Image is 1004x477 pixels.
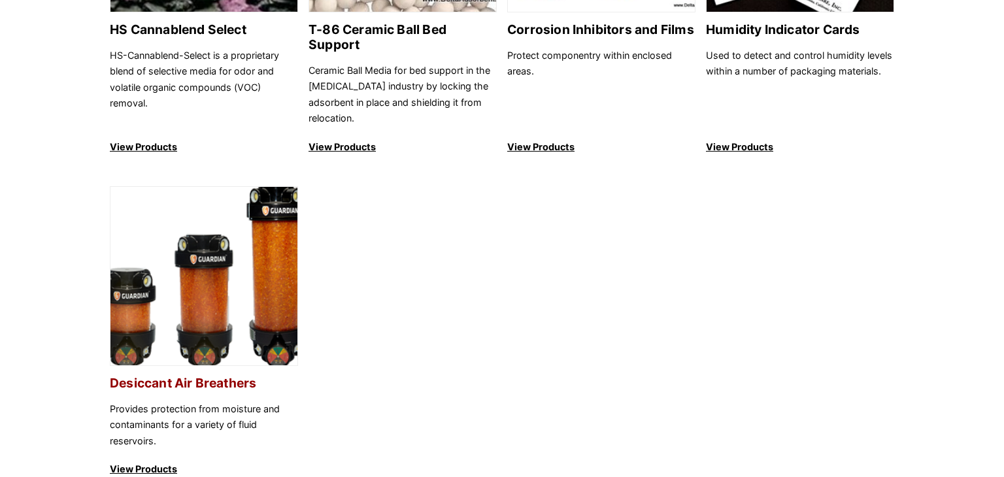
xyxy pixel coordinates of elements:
p: View Products [110,461,298,477]
h2: Humidity Indicator Cards [706,22,894,37]
p: View Products [309,139,497,155]
p: Ceramic Ball Media for bed support in the [MEDICAL_DATA] industry by locking the adsorbent in pla... [309,63,497,127]
p: Protect componentry within enclosed areas. [507,48,695,127]
h2: HS Cannablend Select [110,22,298,37]
p: View Products [110,139,298,155]
img: Desiccant Air Breathers [110,187,297,367]
h2: Desiccant Air Breathers [110,376,298,391]
h2: Corrosion Inhibitors and Films [507,22,695,37]
p: HS-Cannablend-Select is a proprietary blend of selective media for odor and volatile organic comp... [110,48,298,127]
p: Provides protection from moisture and contaminants for a variety of fluid reservoirs. [110,401,298,449]
p: View Products [507,139,695,155]
p: View Products [706,139,894,155]
h2: T-86 Ceramic Ball Bed Support [309,22,497,52]
p: Used to detect and control humidity levels within a number of packaging materials. [706,48,894,127]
